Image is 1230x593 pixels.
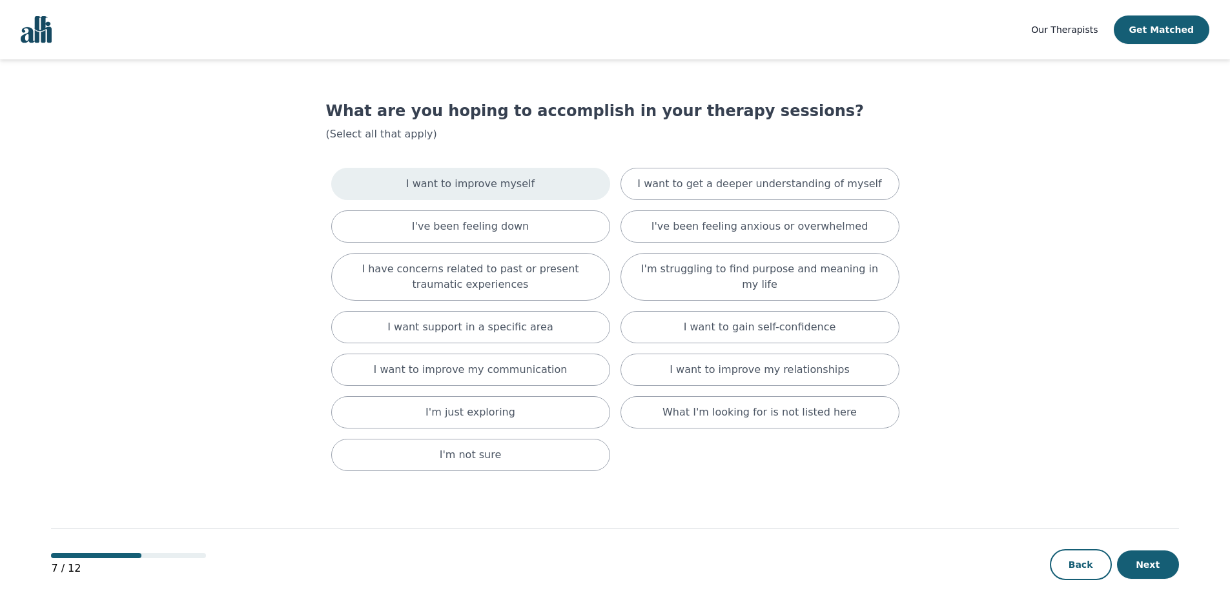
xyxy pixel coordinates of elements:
[425,405,515,420] p: I'm just exploring
[651,219,868,234] p: I've been feeling anxious or overwhelmed
[387,319,553,335] p: I want support in a specific area
[1050,549,1112,580] button: Back
[1031,25,1098,35] span: Our Therapists
[670,362,849,377] p: I want to improve my relationships
[1114,15,1209,44] button: Get Matched
[326,101,905,121] h1: What are you hoping to accomplish in your therapy sessions?
[1031,22,1098,37] a: Our Therapists
[637,261,883,292] p: I'm struggling to find purpose and meaning in my life
[406,176,535,192] p: I want to improve myself
[440,447,502,463] p: I'm not sure
[412,219,529,234] p: I've been feeling down
[662,405,857,420] p: What I'm looking for is not listed here
[1117,550,1179,579] button: Next
[374,362,568,377] p: I want to improve my communication
[326,126,905,142] p: (Select all that apply)
[347,261,594,292] p: I have concerns related to past or present traumatic experiences
[684,319,836,335] p: I want to gain self-confidence
[21,16,52,43] img: alli logo
[637,176,881,192] p: I want to get a deeper understanding of myself
[51,561,206,576] p: 7 / 12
